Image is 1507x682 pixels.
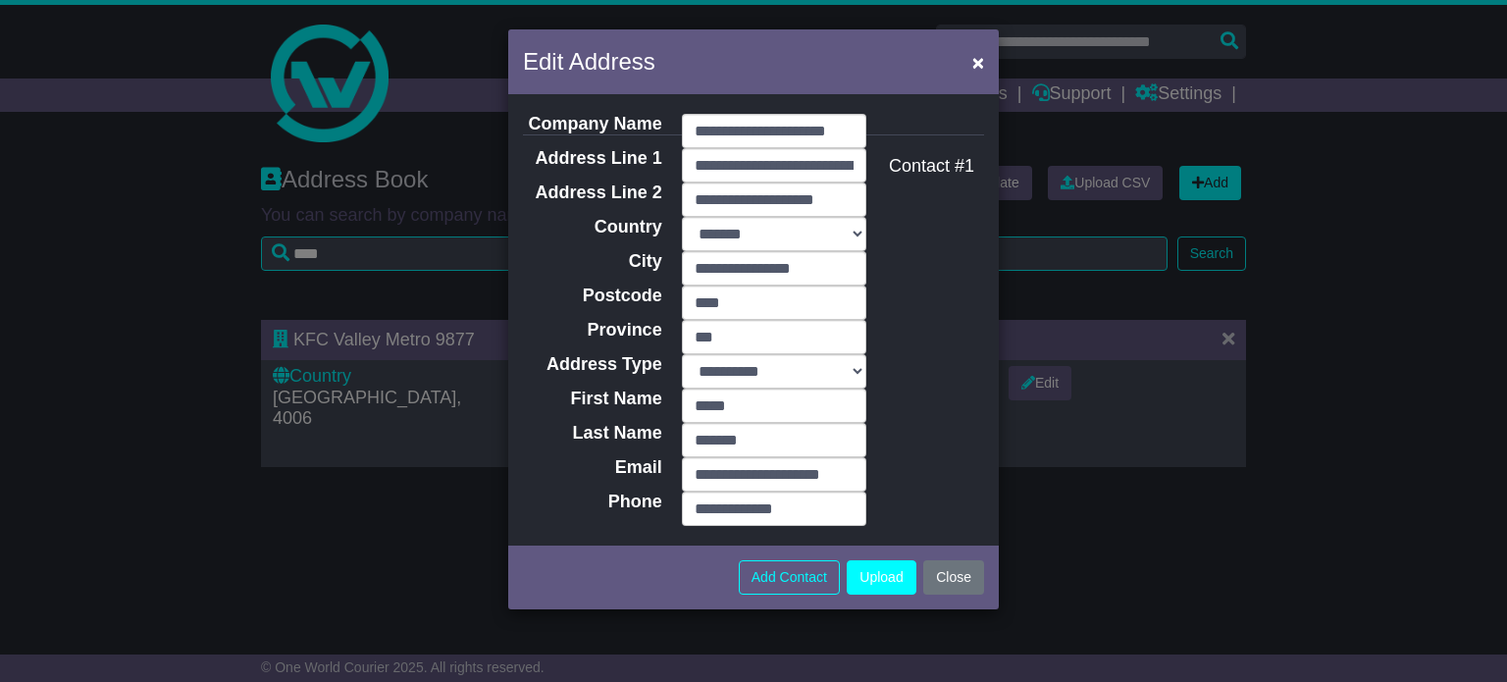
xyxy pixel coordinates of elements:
label: Postcode [508,286,672,307]
label: City [508,251,672,273]
label: Address Line 1 [508,148,672,170]
label: Address Line 2 [508,183,672,204]
label: Phone [508,492,672,513]
button: Add Contact [739,560,840,595]
button: Close [962,42,994,82]
label: First Name [508,389,672,410]
label: Company Name [508,114,672,135]
label: Last Name [508,423,672,445]
label: Country [508,217,672,238]
label: Address Type [508,354,672,376]
button: Close [923,560,984,595]
label: Email [508,457,672,479]
label: Province [508,320,672,341]
span: × [972,51,984,74]
button: Upload [847,560,915,595]
span: Contact #1 [889,156,974,176]
h5: Edit Address [523,44,655,79]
